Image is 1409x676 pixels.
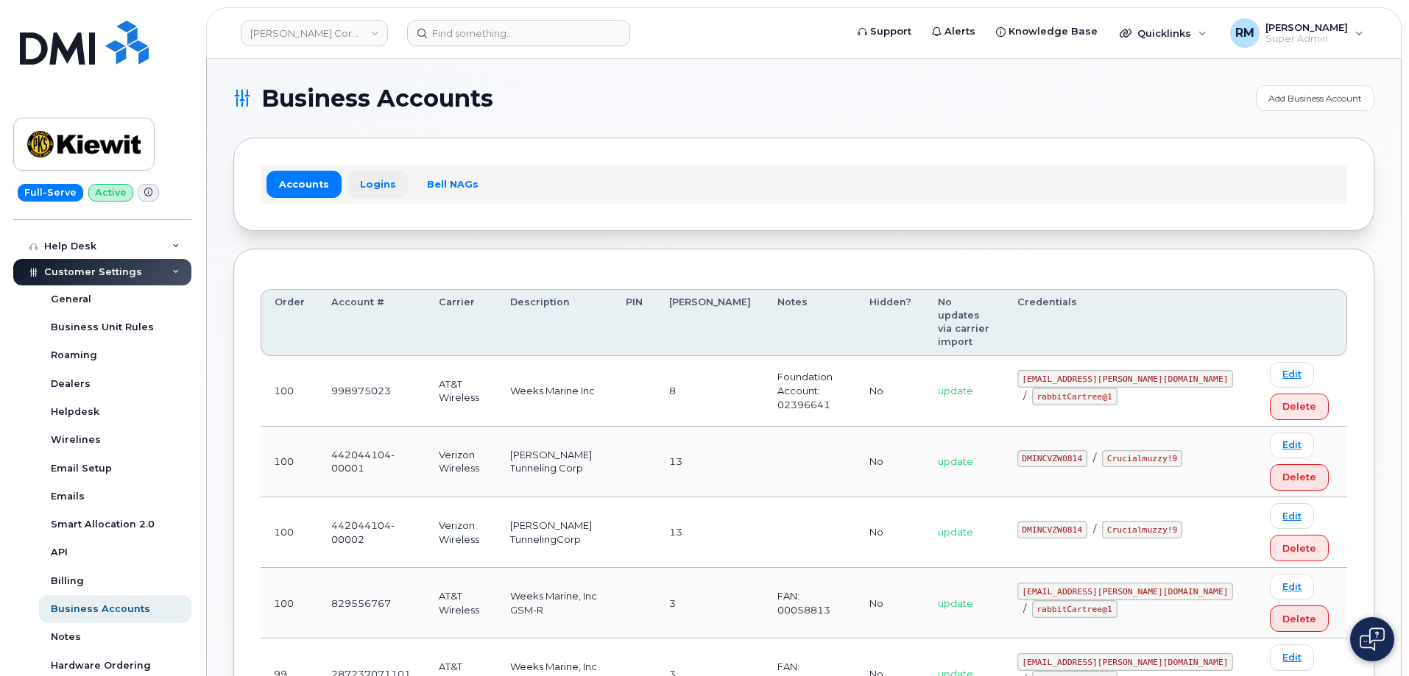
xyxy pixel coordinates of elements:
[425,427,496,497] td: Verizon Wireless
[1023,390,1026,402] span: /
[656,427,764,497] td: 13
[938,455,973,467] span: update
[656,356,764,427] td: 8
[1093,523,1096,535] span: /
[1270,605,1329,632] button: Delete
[1032,600,1117,618] code: rabbitCartree@1
[318,497,425,568] td: 442044104-00002
[938,597,973,609] span: update
[656,568,764,638] td: 3
[1270,644,1314,670] a: Edit
[856,568,925,638] td: No
[1282,612,1316,626] span: Delete
[261,427,318,497] td: 100
[938,526,973,538] span: update
[1102,450,1182,468] code: Crucialmuzzy!9
[266,171,342,197] a: Accounts
[425,568,496,638] td: AT&T Wireless
[1282,399,1316,413] span: Delete
[261,289,318,356] th: Order
[1093,452,1096,463] span: /
[497,427,612,497] td: [PERSON_NAME] Tunneling Corp
[938,385,973,396] span: update
[1032,388,1117,405] code: rabbitCartree@1
[347,171,409,197] a: Logins
[612,289,656,356] th: PIN
[425,289,496,356] th: Carrier
[1102,521,1182,538] code: Crucialmuzzy!9
[1282,470,1316,484] span: Delete
[261,568,318,638] td: 100
[318,427,425,497] td: 442044104-00001
[425,497,496,568] td: Verizon Wireless
[261,497,318,568] td: 100
[261,88,493,110] span: Business Accounts
[425,356,496,427] td: AT&T Wireless
[1270,503,1314,529] a: Edit
[1270,394,1329,420] button: Delete
[318,289,425,356] th: Account #
[856,497,925,568] td: No
[856,289,925,356] th: Hidden?
[1270,433,1314,458] a: Edit
[1017,653,1234,671] code: [EMAIL_ADDRESS][PERSON_NAME][DOMAIN_NAME]
[497,356,612,427] td: Weeks Marine Inc
[1270,574,1314,599] a: Edit
[1282,541,1316,555] span: Delete
[497,289,612,356] th: Description
[1270,362,1314,388] a: Edit
[318,568,425,638] td: 829556767
[764,568,856,638] td: FAN: 00058813
[656,289,764,356] th: [PERSON_NAME]
[1023,602,1026,614] span: /
[656,497,764,568] td: 13
[1017,370,1234,388] code: [EMAIL_ADDRESS][PERSON_NAME][DOMAIN_NAME]
[414,171,491,197] a: Bell NAGs
[764,356,856,427] td: Foundation Account: 02396641
[764,289,856,356] th: Notes
[1256,85,1374,111] a: Add Business Account
[1017,521,1087,538] code: DMINCVZW0814
[1360,627,1385,651] img: Open chat
[261,356,318,427] td: 100
[1270,535,1329,561] button: Delete
[497,497,612,568] td: [PERSON_NAME] TunnelingCorp
[1004,289,1257,356] th: Credentials
[856,427,925,497] td: No
[1017,583,1234,600] code: [EMAIL_ADDRESS][PERSON_NAME][DOMAIN_NAME]
[318,356,425,427] td: 998975023
[925,289,1004,356] th: No updates via carrier import
[497,568,612,638] td: Weeks Marine, Inc GSM-R
[1017,450,1087,468] code: DMINCVZW0814
[856,356,925,427] td: No
[1270,464,1329,491] button: Delete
